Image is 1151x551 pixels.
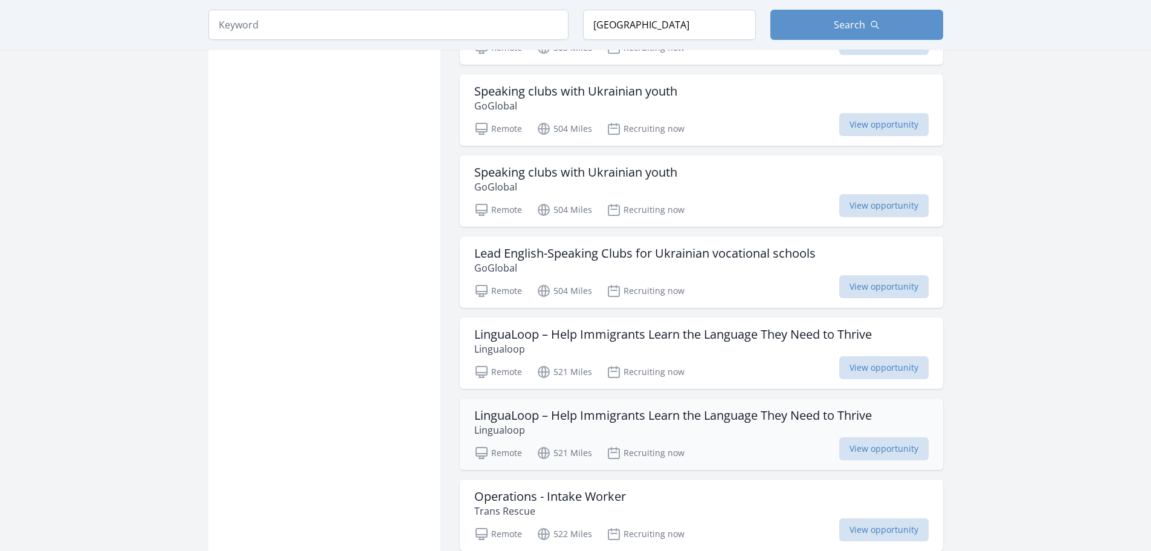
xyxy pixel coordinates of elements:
p: Recruiting now [607,446,685,460]
p: Recruiting now [607,284,685,298]
h3: Speaking clubs with Ukrainian youth [474,84,677,99]
p: 522 Miles [537,527,592,541]
p: Remote [474,527,522,541]
a: Speaking clubs with Ukrainian youth GoGlobal Remote 504 Miles Recruiting now View opportunity [460,155,943,227]
span: Search [834,18,865,32]
p: Remote [474,284,522,298]
a: Operations - Intake Worker Trans Rescue Remote 522 Miles Recruiting now View opportunity [460,480,943,551]
p: 504 Miles [537,122,592,136]
p: GoGlobal [474,180,677,194]
input: Location [583,10,756,40]
span: View opportunity [839,113,929,136]
p: Recruiting now [607,203,685,217]
h3: Speaking clubs with Ukrainian youth [474,165,677,180]
p: Lingualoop [474,423,872,437]
a: Lead English-Speaking Clubs for Ukrainian vocational schools GoGlobal Remote 504 Miles Recruiting... [460,236,943,308]
p: Remote [474,446,522,460]
p: Remote [474,365,522,379]
p: Recruiting now [607,122,685,136]
p: Recruiting now [607,527,685,541]
p: 504 Miles [537,203,592,217]
p: Remote [474,203,522,217]
p: Remote [474,122,522,136]
span: View opportunity [839,194,929,217]
p: Recruiting now [607,365,685,379]
h3: Lead English-Speaking Clubs for Ukrainian vocational schools [474,246,816,261]
p: 521 Miles [537,365,592,379]
p: 521 Miles [537,446,592,460]
p: Trans Rescue [474,504,626,518]
p: GoGlobal [474,99,677,113]
h3: LinguaLoop – Help Immigrants Learn the Language They Need to Thrive [474,408,872,423]
span: View opportunity [839,518,929,541]
button: Search [770,10,943,40]
a: Speaking clubs with Ukrainian youth GoGlobal Remote 504 Miles Recruiting now View opportunity [460,74,943,146]
p: GoGlobal [474,261,816,275]
h3: LinguaLoop – Help Immigrants Learn the Language They Need to Thrive [474,327,872,342]
p: Lingualoop [474,342,872,356]
span: View opportunity [839,356,929,379]
input: Keyword [208,10,569,40]
p: 504 Miles [537,284,592,298]
span: View opportunity [839,275,929,298]
a: LinguaLoop – Help Immigrants Learn the Language They Need to Thrive Lingualoop Remote 521 Miles R... [460,399,943,470]
h3: Operations - Intake Worker [474,489,626,504]
a: LinguaLoop – Help Immigrants Learn the Language They Need to Thrive Lingualoop Remote 521 Miles R... [460,318,943,389]
span: View opportunity [839,437,929,460]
